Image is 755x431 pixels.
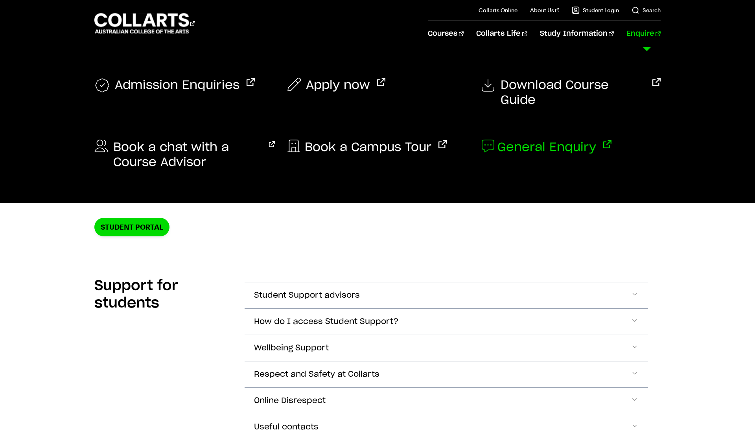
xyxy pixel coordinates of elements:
[626,21,661,47] a: Enquire
[530,6,559,14] a: About Us
[245,361,648,387] button: Respect and Safety at Collarts
[540,21,614,47] a: Study Information
[632,6,661,14] a: Search
[479,6,517,14] a: Collarts Online
[94,12,195,35] div: Go to homepage
[113,140,262,170] span: Book a chat with a Course Advisor
[572,6,619,14] a: Student Login
[480,140,611,155] a: General Enquiry
[115,78,239,94] span: Admission Enquiries
[94,277,232,312] h2: Support for students
[254,344,329,353] span: Wellbeing Support
[480,78,661,108] a: Download Course Guide
[428,21,464,47] a: Courses
[254,317,399,326] span: How do I access Student Support?
[245,309,648,335] button: How do I access Student Support?
[254,291,360,300] span: Student Support advisors
[94,218,169,236] a: Student Portal
[497,140,596,155] span: General Enquiry
[254,370,379,379] span: Respect and Safety at Collarts
[476,21,527,47] a: Collarts Life
[305,140,431,155] span: Book a Campus Tour
[254,396,326,405] span: Online Disrespect
[94,78,255,94] a: Admission Enquiries
[245,282,648,308] button: Student Support advisors
[306,78,370,93] span: Apply now
[94,140,275,170] a: Book a chat with a Course Advisor
[287,140,447,155] a: Book a Campus Tour
[245,335,648,361] button: Wellbeing Support
[287,78,385,93] a: Apply now
[501,78,645,108] span: Download Course Guide
[245,388,648,414] button: Online Disrespect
